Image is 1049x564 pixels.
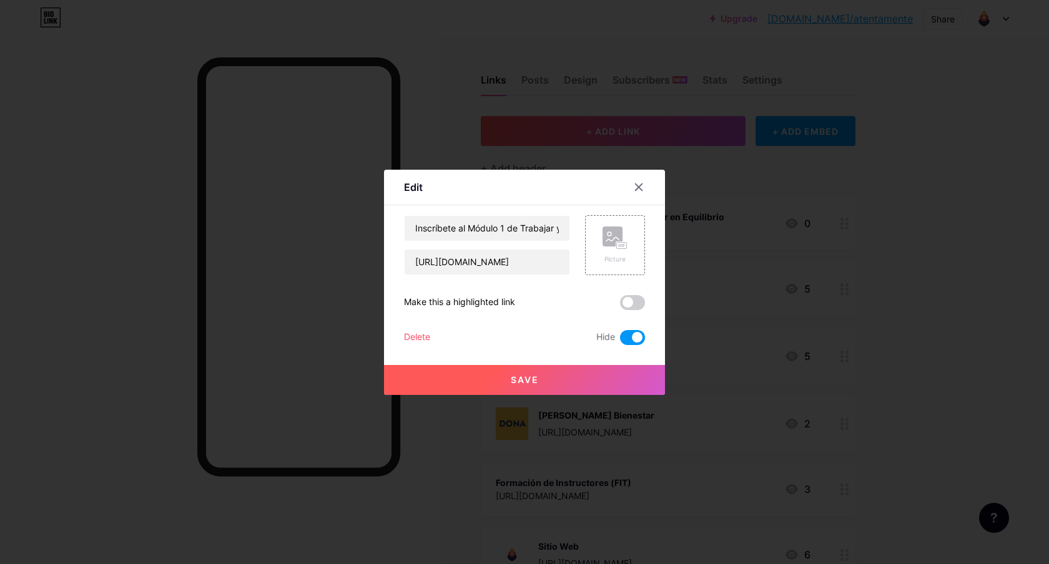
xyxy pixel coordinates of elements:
[405,216,569,241] input: Title
[603,255,628,264] div: Picture
[404,330,430,345] div: Delete
[405,250,569,275] input: URL
[404,295,515,310] div: Make this a highlighted link
[596,330,615,345] span: Hide
[404,180,423,195] div: Edit
[384,365,665,395] button: Save
[511,374,539,385] span: Save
